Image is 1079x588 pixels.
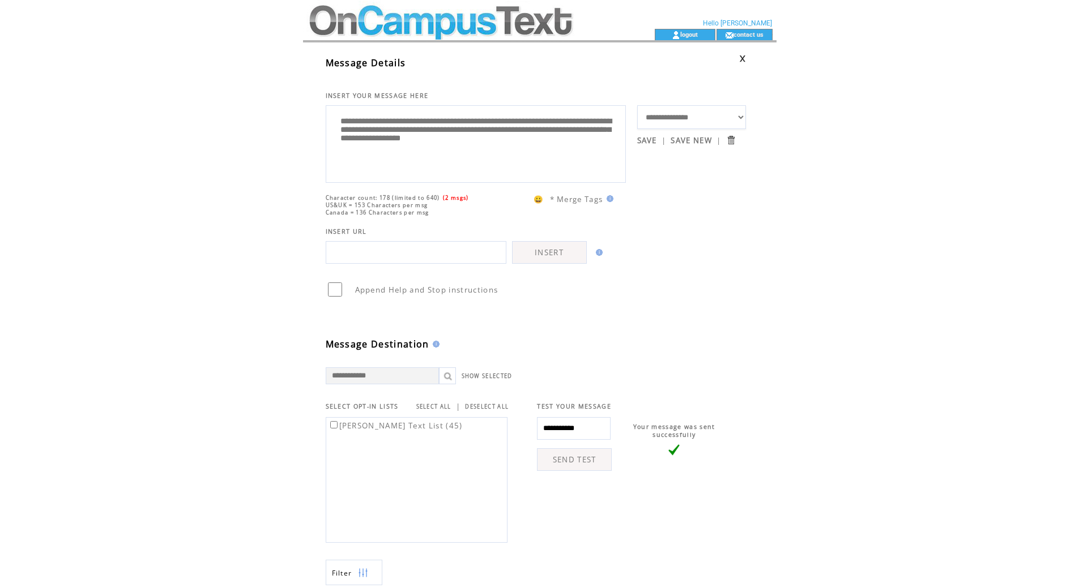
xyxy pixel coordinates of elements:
[326,338,429,350] span: Message Destination
[429,341,440,347] img: help.gif
[326,92,429,100] span: INSERT YOUR MESSAGE HERE
[537,402,611,410] span: TEST YOUR MESSAGE
[358,560,368,586] img: filters.png
[355,285,498,295] span: Append Help and Stop instructions
[662,135,666,145] span: |
[512,241,587,264] a: INSERT
[668,444,680,456] img: vLarge.png
[462,372,513,380] a: SHOW SELECTED
[326,560,382,585] a: Filter
[465,403,509,410] a: DESELECT ALL
[326,228,367,235] span: INSERT URL
[326,201,428,209] span: US&UK = 153 Characters per msg
[733,31,764,38] a: contact us
[725,31,733,40] img: contact_us_icon.gif
[680,31,698,38] a: logout
[416,403,451,410] a: SELECT ALL
[326,209,429,216] span: Canada = 136 Characters per msg
[671,135,712,145] a: SAVE NEW
[703,19,772,27] span: Hello [PERSON_NAME]
[537,448,612,471] a: SEND TEST
[603,195,613,202] img: help.gif
[717,135,721,145] span: |
[330,421,338,428] input: [PERSON_NAME] Text List (45)
[326,194,440,201] span: Character count: 178 (limited to 640)
[550,194,603,204] span: * Merge Tags
[332,568,352,578] span: Show filters
[592,249,603,256] img: help.gif
[672,31,680,40] img: account_icon.gif
[326,57,406,69] span: Message Details
[328,420,463,431] label: [PERSON_NAME] Text List (45)
[633,423,715,439] span: Your message was sent successfully
[443,194,469,201] span: (2 msgs)
[726,135,736,145] input: Submit
[637,135,657,145] a: SAVE
[456,401,460,411] span: |
[534,194,544,204] span: 😀
[326,402,399,410] span: SELECT OPT-IN LISTS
